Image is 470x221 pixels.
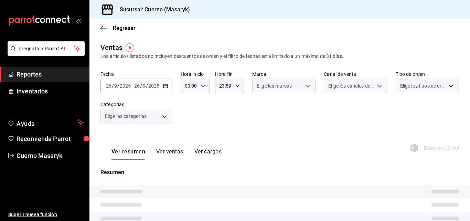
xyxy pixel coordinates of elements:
[134,83,140,89] input: --
[215,72,244,77] label: Hora fin
[142,83,146,89] input: --
[17,134,84,143] span: Recomienda Parrot
[111,148,222,160] div: navigation tabs
[111,148,145,160] button: Ver resumen
[100,25,136,31] button: Regresar
[17,151,84,160] span: Cuerno Masaryk
[117,83,119,89] span: /
[19,45,74,52] span: Pregunta a Parrot AI
[100,102,172,107] label: Categorías
[106,83,112,89] input: --
[17,118,75,127] span: Ayuda
[17,70,84,79] span: Reportes
[148,83,160,89] input: ----
[5,50,85,57] a: Pregunta a Parrot AI
[400,82,446,89] span: Elige los tipos de orden
[17,87,84,96] span: Inventarios
[126,43,134,52] img: Tooltip marker
[114,83,117,89] input: --
[156,148,183,160] button: Ver ventas
[112,83,114,89] span: /
[146,83,148,89] span: /
[140,83,142,89] span: /
[100,53,459,60] div: Los artículos listados no incluyen descuentos de orden y el filtro de fechas está limitado a un m...
[257,82,292,89] span: Elige las marcas
[100,72,172,77] label: Fecha
[76,18,81,23] button: open_drawer_menu
[132,83,133,89] span: -
[100,168,459,177] p: Resumen
[252,72,316,77] label: Marca
[105,113,147,120] span: Elige las categorías
[8,41,85,56] button: Pregunta a Parrot AI
[396,72,459,77] label: Tipo de orden
[181,72,210,77] label: Hora inicio
[194,148,222,160] button: Ver cargos
[8,211,84,218] span: Sugerir nueva función
[328,82,374,89] span: Elige los canales de venta
[113,25,136,31] span: Regresar
[119,83,131,89] input: ----
[324,72,387,77] label: Canal de venta
[114,6,190,14] h3: Sucursal: Cuerno (Masaryk)
[100,42,122,53] div: Ventas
